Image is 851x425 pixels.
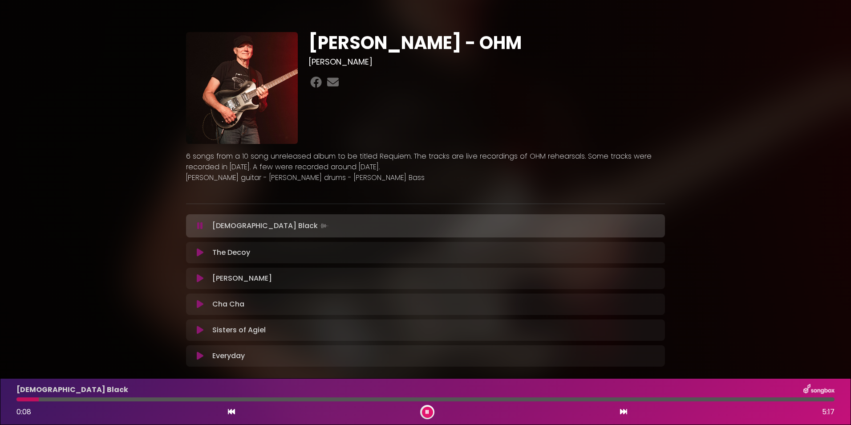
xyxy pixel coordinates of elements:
img: pDVBrwh7RPKHHeJLn922 [186,32,298,144]
h3: [PERSON_NAME] [308,57,665,67]
p: [DEMOGRAPHIC_DATA] Black [16,384,128,395]
p: [DEMOGRAPHIC_DATA] Black [212,220,330,232]
p: Sisters of Agiel [212,325,266,335]
p: 6 songs from a 10 song unreleased album to be titled Requiem. The tracks are live recordings of O... [186,151,665,172]
img: waveform4.gif [318,220,330,232]
h1: [PERSON_NAME] - OHM [308,32,665,53]
img: songbox-logo-white.png [803,384,835,396]
p: The Decoy [212,247,250,258]
p: Cha Cha [212,299,244,310]
p: [PERSON_NAME] guitar - [PERSON_NAME] drums - [PERSON_NAME] Bass [186,172,665,183]
p: [PERSON_NAME] [212,273,272,284]
p: Everyday [212,351,245,361]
